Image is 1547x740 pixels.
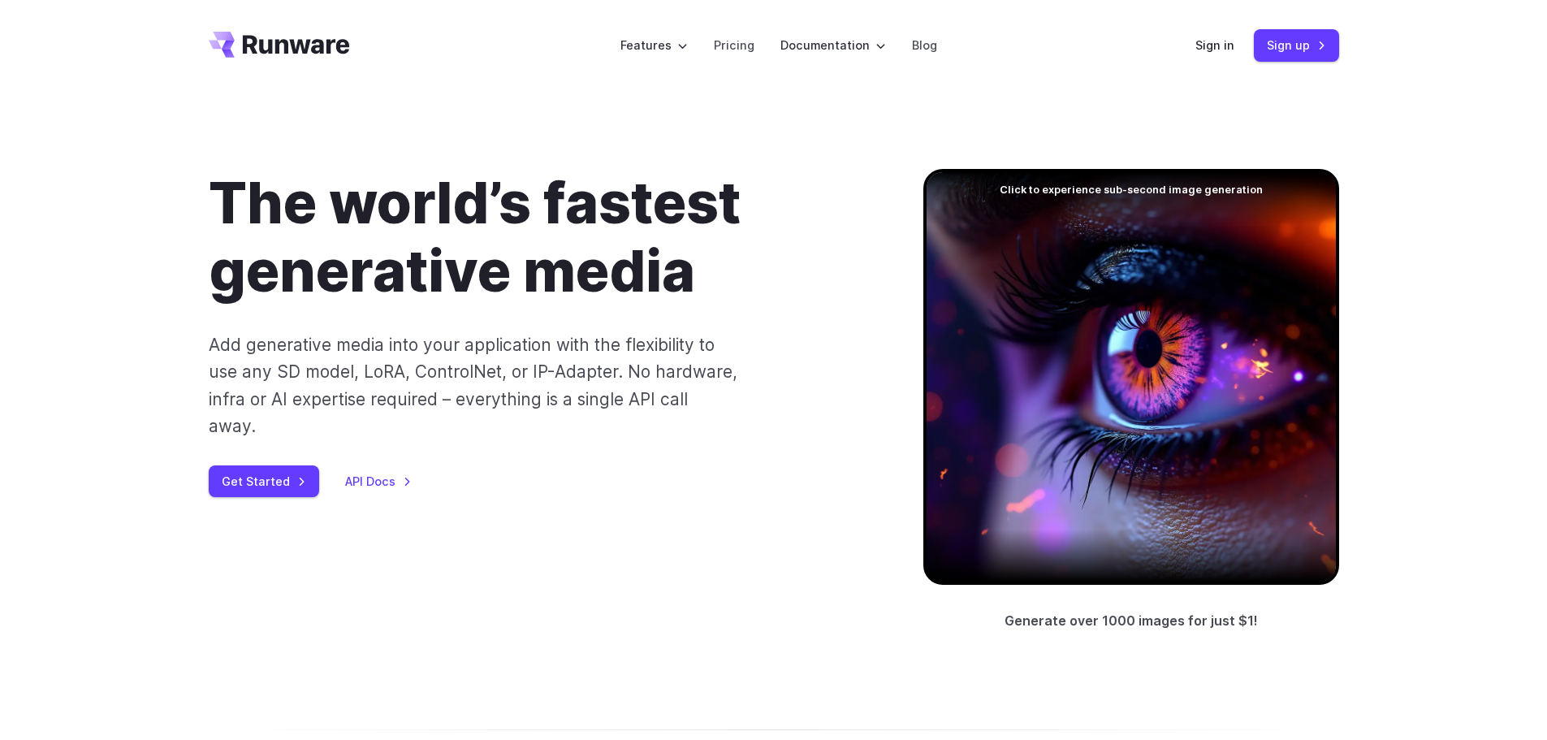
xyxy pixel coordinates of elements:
[780,36,886,54] label: Documentation
[714,36,754,54] a: Pricing
[1254,29,1339,61] a: Sign up
[209,465,319,497] a: Get Started
[345,472,412,491] a: API Docs
[209,331,739,439] p: Add generative media into your application with the flexibility to use any SD model, LoRA, Contro...
[209,169,871,305] h1: The world’s fastest generative media
[912,36,937,54] a: Blog
[620,36,688,54] label: Features
[209,32,350,58] a: Go to /
[1005,611,1258,632] p: Generate over 1000 images for just $1!
[1195,36,1234,54] a: Sign in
